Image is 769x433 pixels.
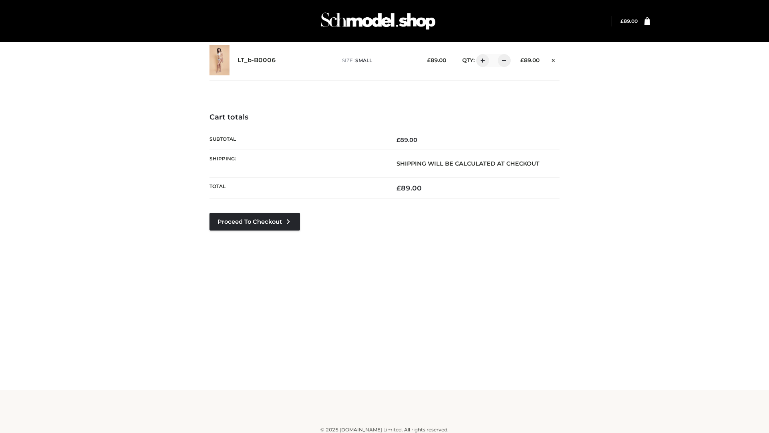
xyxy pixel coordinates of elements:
[520,57,540,63] bdi: 89.00
[397,136,417,144] bdi: 89.00
[427,57,446,63] bdi: 89.00
[397,184,422,192] bdi: 89.00
[620,18,624,24] span: £
[209,45,229,75] img: LT_b-B0006 - SMALL
[397,160,540,167] strong: Shipping will be calculated at checkout
[620,18,638,24] a: £89.00
[238,57,276,64] a: LT_b-B0006
[520,57,524,63] span: £
[427,57,431,63] span: £
[209,113,560,122] h4: Cart totals
[397,136,400,144] span: £
[342,57,415,64] p: size :
[397,184,401,192] span: £
[454,54,508,67] div: QTY:
[355,57,372,63] span: SMALL
[318,5,438,37] img: Schmodel Admin 964
[209,130,384,150] th: Subtotal
[620,18,638,24] bdi: 89.00
[548,54,560,65] a: Remove this item
[209,150,384,177] th: Shipping:
[209,178,384,199] th: Total
[209,213,300,231] a: Proceed to Checkout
